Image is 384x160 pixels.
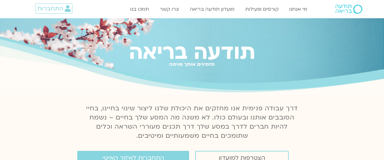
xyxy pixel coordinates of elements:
a: צרו קשר [157,3,182,15]
a: מי אנחנו [286,3,310,15]
p: דרך עבודה פנימית אנו מחזקים את היכולת שלנו ליצור שינוי בחיינו, בחיי הסובבים אותנו ובעולם כולו. לא... [83,104,302,140]
a: קורסים ופעילות [242,3,282,15]
span: התחברות [37,5,63,12]
a: תמכו בנו [127,3,152,15]
a: מועדון תודעה בריאה [187,3,238,15]
img: תודעה בריאה [335,5,362,14]
a: התחברות [35,3,72,14]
